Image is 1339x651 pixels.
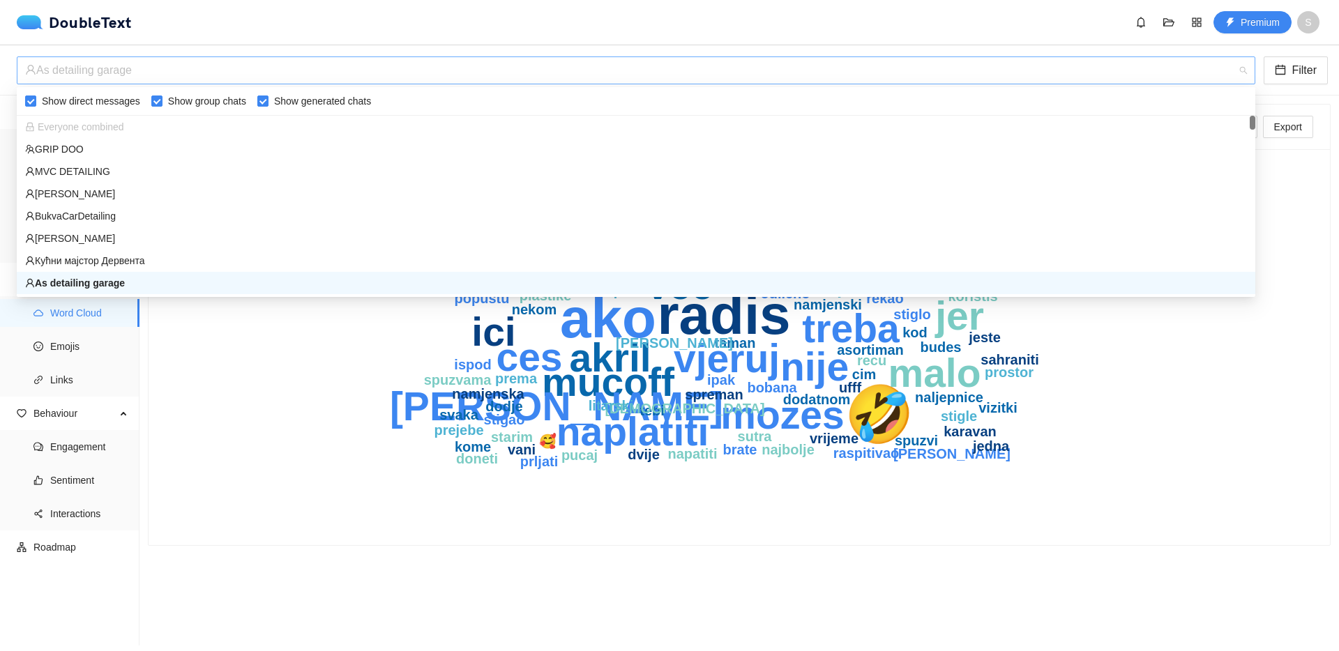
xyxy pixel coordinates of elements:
[732,236,773,252] text: hahah
[17,408,27,418] span: heart
[561,447,598,463] text: pucaj
[496,335,562,379] text: ces
[839,380,862,395] text: ufff
[50,132,128,160] span: Ratios
[542,360,675,404] text: mucoff
[33,475,43,485] span: like
[655,259,699,275] text: poslao
[614,270,639,286] text: isto
[539,433,557,450] text: 🥰
[50,466,128,494] span: Sentiment
[780,344,849,389] text: nije
[1092,116,1188,138] button: font-sizeTransformdown
[439,407,478,422] text: svaka
[1213,11,1292,33] button: thunderboltPremium
[1158,17,1179,28] span: folder-open
[747,380,797,395] text: bobana
[33,241,43,251] span: phone
[837,224,930,269] text: nista
[972,438,1010,454] text: jedna
[50,232,128,260] span: Calls
[915,390,983,405] text: naljepnice
[508,442,536,457] text: vani
[1274,119,1302,135] span: Export
[857,353,886,368] text: recu
[817,282,848,298] text: boljr
[33,141,43,151] span: pie-chart
[908,261,972,277] text: ocekujem
[17,15,132,29] a: logoDoubleText
[616,335,733,351] text: [PERSON_NAME]
[852,367,876,382] text: cim
[33,442,43,452] span: comment
[934,231,968,246] text: raditi
[17,542,27,552] span: apartment
[699,248,728,263] text: ljudi
[1305,11,1311,33] span: S
[794,297,862,312] text: namjenski
[589,398,633,413] text: litarski
[667,446,717,461] text: napatiti
[33,533,128,561] span: Roadmap
[941,408,977,424] text: stigle
[1241,15,1280,30] span: Premium
[985,365,1034,380] text: prostor
[707,372,736,388] text: ipak
[457,279,492,294] text: skela
[390,384,723,429] text: [PERSON_NAME]
[934,247,961,263] text: vise
[948,289,997,304] text: koristis
[895,433,938,448] text: spuzvi
[762,261,803,277] text: nemoj
[1263,116,1313,138] button: Export
[802,306,900,351] text: treba
[17,15,49,29] img: logo
[33,174,43,184] span: fire
[491,429,533,445] text: starim
[456,451,498,466] text: doneti
[646,263,713,307] text: vec
[557,409,709,454] text: naplatiti
[716,275,749,290] text: nove
[50,299,128,327] span: Word Cloud
[569,335,651,380] text: akril
[455,291,510,306] text: popustu
[806,247,828,262] text: jbg
[507,226,649,270] text: racunaj
[33,308,43,318] span: cloud
[685,387,743,402] text: spreman
[50,165,128,193] span: Streaks
[866,291,903,306] text: rekao
[833,445,899,461] text: raspitivao
[495,371,538,386] text: prema
[452,386,524,401] text: namjenska
[762,442,815,457] text: najbolje
[810,431,858,446] text: vrijeme
[868,261,894,277] text: radi
[1264,56,1328,84] button: calendarFilter
[812,261,863,277] text: zacijeni
[760,286,810,301] text: odlicno
[497,262,582,277] text: napravicemo
[25,57,1234,84] div: As detailing garage
[1186,17,1207,28] span: appstore
[1225,17,1235,29] span: thunderbolt
[33,208,43,217] span: line-chart
[455,439,491,454] text: kome
[908,275,962,291] text: moguce
[1077,111,1087,121] span: lock
[1158,11,1180,33] button: folder-open
[981,352,1038,367] text: sahraniti
[50,366,128,394] span: Links
[1186,11,1208,33] button: appstore
[33,399,116,427] span: Behaviour
[574,280,610,296] text: ostali
[1292,61,1317,79] span: Filter
[471,309,515,354] text: ici
[968,330,1001,345] text: jeste
[1103,122,1113,133] span: font-size
[1169,123,1177,132] span: down
[33,375,43,385] span: link
[50,433,128,461] span: Engagement
[449,265,490,280] text: takvih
